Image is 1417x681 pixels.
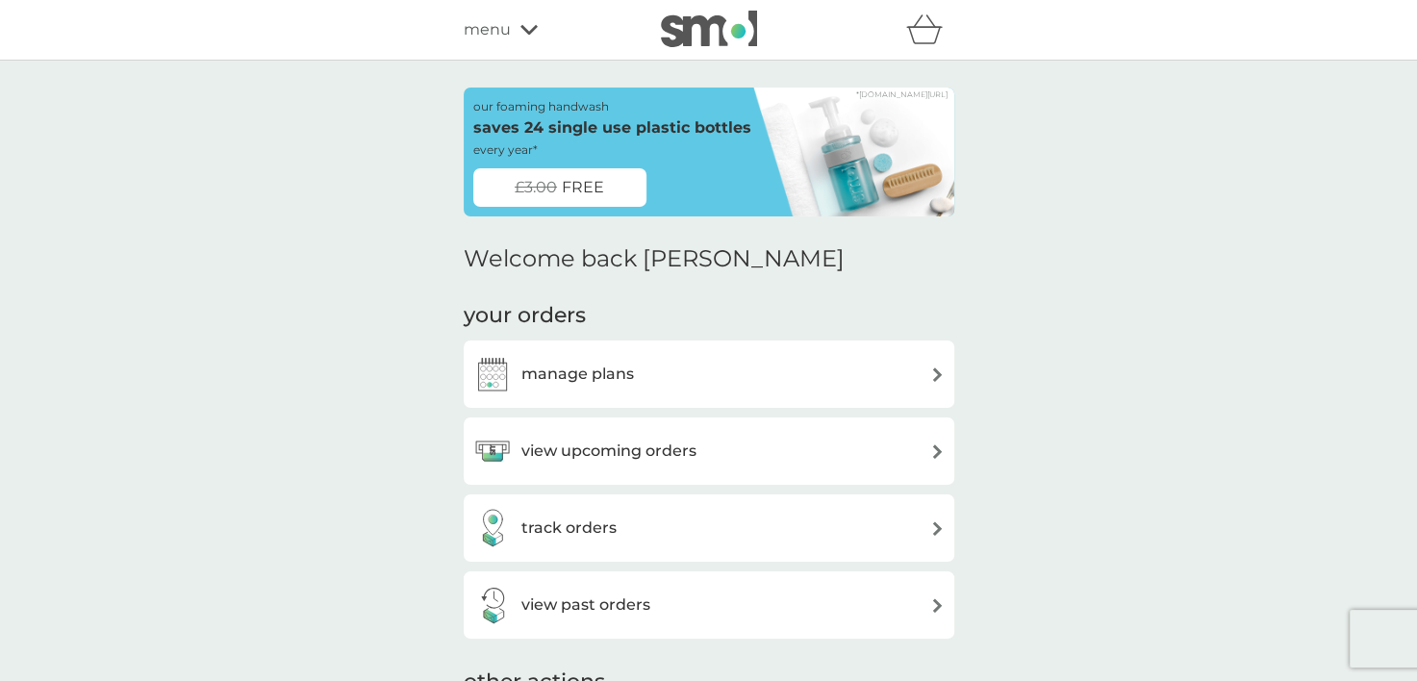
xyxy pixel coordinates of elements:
[473,115,751,140] p: saves 24 single use plastic bottles
[856,90,948,98] a: *[DOMAIN_NAME][URL]
[661,11,757,47] img: smol
[473,140,538,159] p: every year*
[473,97,609,115] p: our foaming handwash
[521,439,696,464] h3: view upcoming orders
[464,17,511,42] span: menu
[521,362,634,387] h3: manage plans
[464,245,845,273] h2: Welcome back [PERSON_NAME]
[906,11,954,49] div: basket
[515,175,557,200] span: £3.00
[521,516,617,541] h3: track orders
[464,301,586,331] h3: your orders
[930,444,945,459] img: arrow right
[930,598,945,613] img: arrow right
[521,593,650,618] h3: view past orders
[930,367,945,382] img: arrow right
[562,175,604,200] span: FREE
[930,521,945,536] img: arrow right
